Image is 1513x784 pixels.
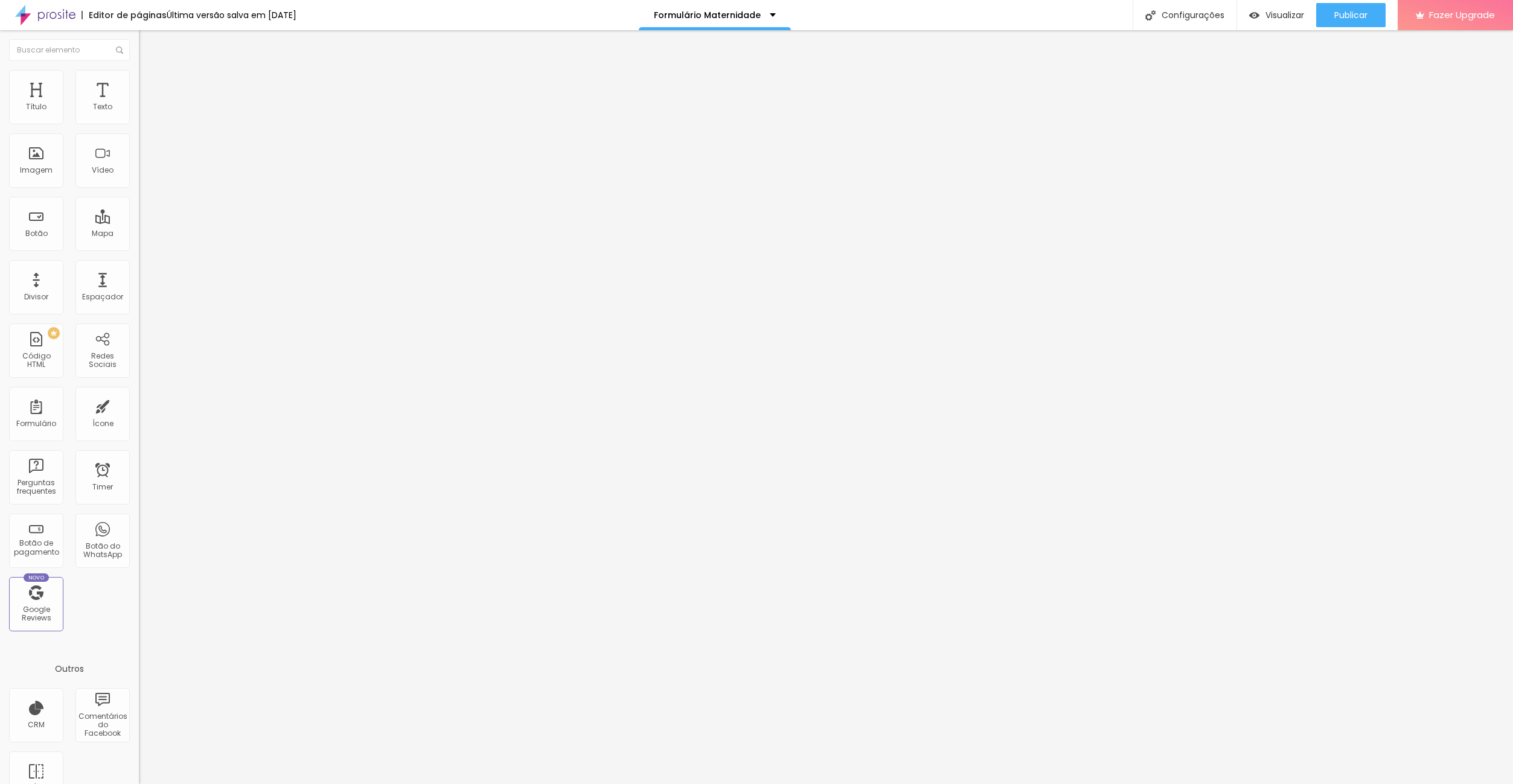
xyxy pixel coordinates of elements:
p: Formulário Maternidade [654,11,761,19]
div: Última versão salva em [DATE] [167,11,296,19]
div: Título [26,103,46,111]
div: Divisor [24,293,48,301]
button: Visualizar [1237,3,1316,27]
iframe: Editor [139,30,1513,784]
input: Buscar elemento [9,39,130,61]
div: Timer [92,483,113,491]
img: Icone [1145,10,1156,21]
img: view-1.svg [1249,10,1259,21]
div: Mapa [92,229,114,238]
div: Novo [24,573,50,582]
img: Icone [116,46,123,54]
button: Publicar [1316,3,1386,27]
div: Redes Sociais [78,352,126,369]
div: CRM [28,721,45,729]
span: Fazer Upgrade [1429,10,1495,20]
div: Vídeo [92,166,114,174]
div: Botão do WhatsApp [78,542,126,559]
div: Imagem [20,166,53,174]
div: Texto [93,103,112,111]
div: Botão [25,229,48,238]
div: Google Reviews [12,605,60,623]
div: Código HTML [12,352,60,369]
div: Editor de páginas [82,11,167,19]
div: Formulário [16,419,56,428]
div: Comentários do Facebook [78,712,126,738]
span: Publicar [1334,10,1367,20]
div: Espaçador [82,293,123,301]
div: Perguntas frequentes [12,479,60,496]
div: Botão de pagamento [12,539,60,556]
span: Visualizar [1265,10,1304,20]
div: Ícone [92,419,114,428]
